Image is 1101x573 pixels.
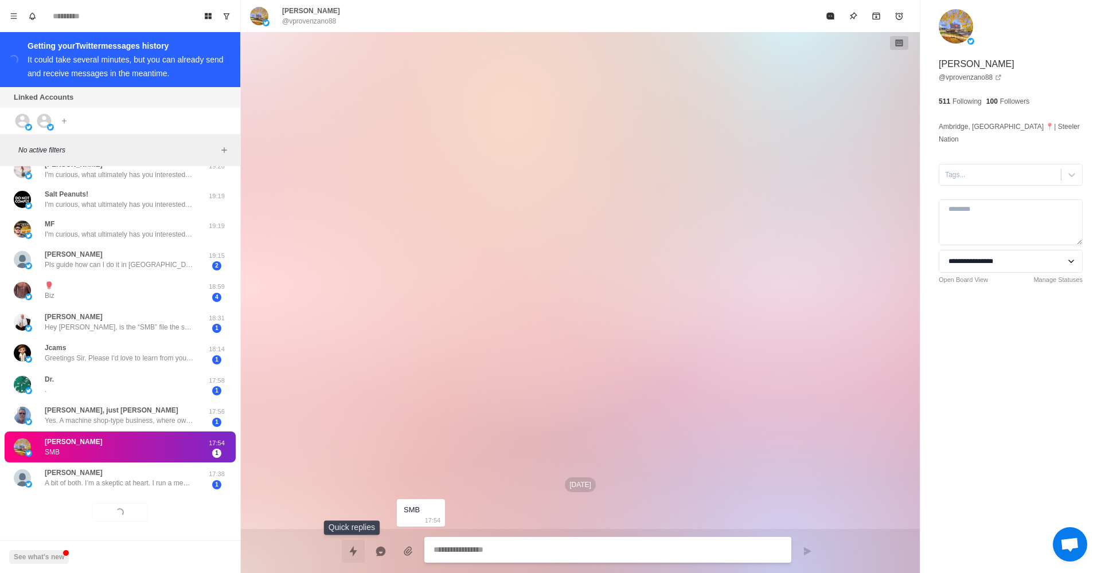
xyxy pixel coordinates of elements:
p: 511 [939,96,950,107]
p: Dr. [45,374,54,384]
p: Salt Peanuts! [45,189,88,199]
p: I'm curious, what ultimately has you interested in acquiring a cash-flowing business? [45,229,194,240]
button: Add filters [217,143,231,157]
p: I'm curious, what ultimately has you interested in acquiring a cash-flowing business? [45,170,194,180]
span: 4 [212,293,221,302]
p: [PERSON_NAME] [45,249,103,260]
a: Manage Statuses [1033,275,1083,285]
img: picture [25,325,32,332]
img: picture [263,19,270,26]
button: Add account [57,114,71,128]
img: picture [939,9,973,44]
button: Add media [397,540,420,563]
p: 17:54 [202,438,231,448]
img: picture [14,161,31,178]
img: picture [25,418,32,425]
p: 100 [986,96,998,107]
button: Reply with AI [369,540,392,563]
img: picture [14,469,31,486]
button: Board View [199,7,217,25]
img: picture [14,376,31,393]
p: Following [952,96,982,107]
span: 1 [212,386,221,395]
img: picture [25,481,32,488]
img: picture [14,251,31,268]
p: [PERSON_NAME] [45,468,103,478]
p: 18:31 [202,313,231,323]
span: 1 [212,418,221,427]
p: 17:58 [202,376,231,386]
p: Ambridge, [GEOGRAPHIC_DATA] 📍| Steeler Nation [939,120,1083,146]
p: [PERSON_NAME] [45,437,103,447]
img: picture [14,438,31,456]
p: Greetings Sir, Please I'd love to learn from you, how to buy small business. [45,353,194,363]
p: 19:19 [202,221,231,231]
button: Archive [865,5,888,28]
p: 17:54 [425,514,441,527]
button: Quick replies [342,540,365,563]
p: Jcams [45,343,66,353]
button: Show unread conversations [217,7,236,25]
img: picture [25,172,32,179]
img: picture [14,313,31,331]
img: picture [25,356,32,363]
p: I'm curious, what ultimately has you interested in acquiring a cash-flowing business? [45,199,194,210]
p: [PERSON_NAME] [45,312,103,322]
div: Getting your Twitter messages history [28,39,227,53]
a: Open chat [1053,527,1087,562]
p: Linked Accounts [14,92,73,103]
img: picture [14,221,31,238]
p: 🥊 [45,280,53,291]
p: Followers [1000,96,1029,107]
p: 18:59 [202,282,231,292]
p: . [45,384,46,395]
button: Pin [842,5,865,28]
p: [DATE] [565,477,596,492]
img: picture [25,450,32,457]
img: picture [47,124,54,131]
div: SMB [404,504,420,516]
p: 19:19 [202,191,231,201]
p: A bit of both. I’m a skeptic at heart. I run a medical office now and realize how hard to find go... [45,478,194,488]
p: SMB [45,447,60,457]
p: [PERSON_NAME] [282,6,340,16]
button: Menu [5,7,23,25]
img: picture [25,262,32,269]
img: picture [14,282,31,299]
button: Notifications [23,7,41,25]
a: Open Board View [939,275,988,285]
button: Mark as read [819,5,842,28]
p: 18:14 [202,344,231,354]
button: Add reminder [888,5,911,28]
img: picture [25,202,32,209]
img: picture [14,407,31,424]
a: @vprovenzano88 [939,72,1002,83]
span: 1 [212,355,221,364]
p: Biz [45,291,54,301]
p: Yes. A machine shop-type business, where owners are getting out. [45,415,194,426]
img: picture [14,191,31,208]
img: picture [250,7,268,25]
img: picture [25,387,32,394]
span: 1 [212,324,221,333]
p: 17:38 [202,469,231,479]
div: It could take several minutes, but you can already send and receive messages in the meantime. [28,55,224,78]
p: Pls guide how can I do it in [GEOGRAPHIC_DATA] [45,260,194,270]
img: picture [25,124,32,131]
p: 17:56 [202,407,231,417]
span: 1 [212,480,221,489]
p: [PERSON_NAME], just [PERSON_NAME] [45,405,178,415]
p: No active filters [18,145,217,155]
button: See what's new [9,550,69,564]
p: Hey [PERSON_NAME], is the “SMB” file the same as the one you sent above? Thanks, [PERSON_NAME] [45,322,194,332]
button: Send message [796,540,819,563]
p: [PERSON_NAME] [939,57,1014,71]
span: 1 [212,449,221,458]
img: picture [25,232,32,239]
span: 2 [212,261,221,270]
p: @vprovenzano88 [282,16,336,26]
p: 19:20 [202,162,231,171]
p: MF [45,219,54,229]
p: 19:15 [202,251,231,261]
img: picture [967,38,974,45]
